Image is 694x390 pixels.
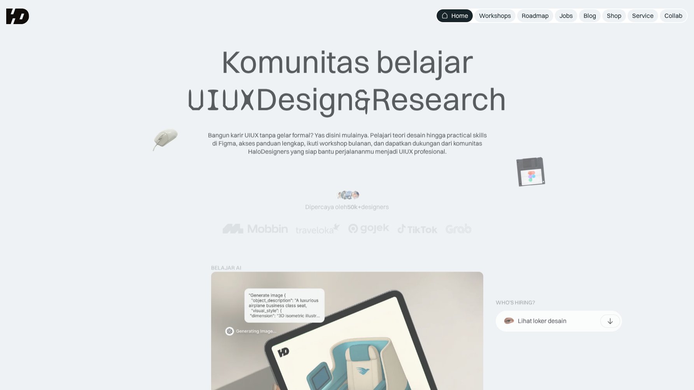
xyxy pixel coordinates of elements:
[555,9,577,22] a: Jobs
[347,203,361,211] span: 50k+
[305,203,389,211] div: Dipercaya oleh designers
[451,12,468,20] div: Home
[518,317,566,325] div: Lihat loker desain
[496,299,535,306] div: WHO’S HIRING?
[354,82,371,119] span: &
[664,12,682,20] div: Collab
[479,12,511,20] div: Workshops
[211,265,241,271] div: belajar ai
[628,9,658,22] a: Service
[517,9,553,22] a: Roadmap
[522,12,549,20] div: Roadmap
[602,9,626,22] a: Shop
[187,43,507,119] div: Komunitas belajar Design Research
[559,12,573,20] div: Jobs
[660,9,687,22] a: Collab
[474,9,516,22] a: Workshops
[584,12,596,20] div: Blog
[207,131,487,155] div: Bangun karir UIUX tanpa gelar formal? Yas disini mulainya. Pelajari teori desain hingga practical...
[437,9,473,22] a: Home
[187,82,256,119] span: UIUX
[579,9,601,22] a: Blog
[632,12,654,20] div: Service
[607,12,621,20] div: Shop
